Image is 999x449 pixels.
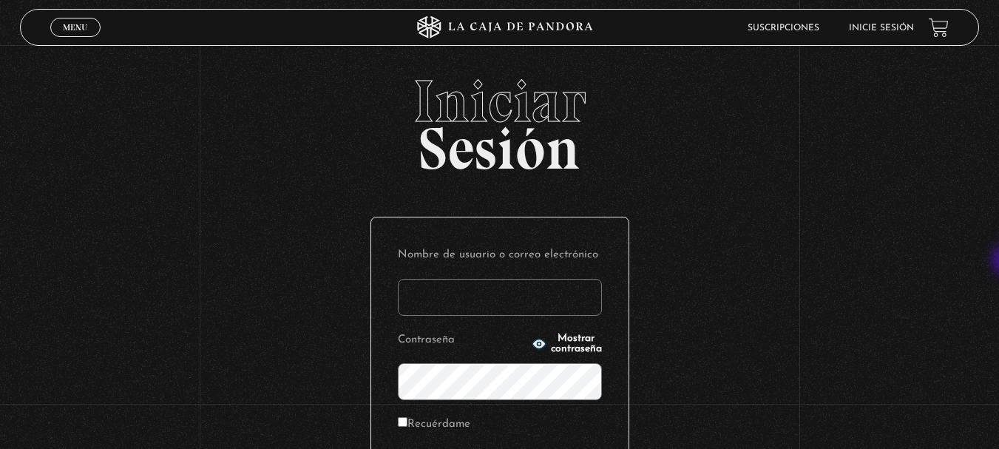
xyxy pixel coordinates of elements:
label: Nombre de usuario o correo electrónico [398,244,602,267]
label: Recuérdame [398,413,470,436]
button: Mostrar contraseña [532,334,602,354]
input: Recuérdame [398,417,407,427]
a: View your shopping cart [929,18,949,38]
a: Inicie sesión [849,24,914,33]
a: Suscripciones [748,24,819,33]
span: Cerrar [58,36,92,46]
label: Contraseña [398,329,527,352]
h2: Sesión [20,72,979,166]
span: Mostrar contraseña [551,334,602,354]
span: Menu [63,23,87,32]
span: Iniciar [20,72,979,131]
